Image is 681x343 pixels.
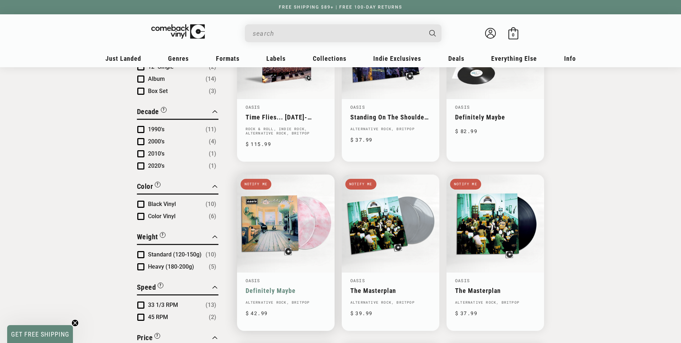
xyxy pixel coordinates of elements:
span: Speed [137,283,156,291]
span: Labels [266,55,286,62]
a: Oasis [455,104,470,110]
a: Oasis [350,278,365,283]
button: Close teaser [71,319,79,327]
span: Heavy (180-200g) [148,263,194,270]
button: Filter by Weight [137,231,166,244]
span: Info [564,55,576,62]
span: Number of products: (14) [206,75,216,83]
a: Standing On The Shoulder Of Giants [350,113,431,121]
span: 45 RPM [148,314,168,320]
a: Oasis [246,278,260,283]
span: Indie Exclusives [373,55,421,62]
span: Just Landed [105,55,141,62]
span: 2010's [148,150,164,157]
a: The Masterplan [350,287,431,294]
span: Number of products: (6) [209,212,216,221]
span: Box Set [148,88,168,94]
span: 1990's [148,126,164,133]
span: Number of products: (3) [209,87,216,95]
span: Formats [216,55,240,62]
a: Oasis [455,278,470,283]
a: Time Flies... [DATE]-[DATE] [246,113,326,121]
span: Color Vinyl [148,213,176,220]
span: Album [148,75,165,82]
a: Oasis [246,104,260,110]
span: Collections [313,55,346,62]
span: Black Vinyl [148,201,176,207]
span: Number of products: (10) [206,250,216,259]
span: Number of products: (1) [209,150,216,158]
span: 12" Single [148,63,174,70]
span: Genres [168,55,189,62]
span: Number of products: (10) [206,200,216,209]
span: Number of products: (4) [209,137,216,146]
span: Decade [137,107,159,116]
button: Filter by Speed [137,282,164,294]
span: 2020's [148,162,164,169]
span: Weight [137,232,158,241]
span: Everything Else [491,55,537,62]
div: Search [245,24,441,42]
a: Definitely Maybe [246,287,326,294]
span: Color [137,182,153,191]
button: Filter by Color [137,181,161,193]
button: Filter by Decade [137,106,167,119]
span: Standard (120-150g) [148,251,202,258]
span: 2000's [148,138,164,145]
span: Number of products: (11) [206,125,216,134]
a: The Masterplan [455,287,536,294]
span: Number of products: (13) [206,301,216,309]
span: Number of products: (1) [209,162,216,170]
span: GET FREE SHIPPING [11,330,69,338]
input: When autocomplete results are available use up and down arrows to review and enter to select [253,26,422,41]
span: Number of products: (2) [209,313,216,322]
a: Definitely Maybe [455,113,536,121]
span: Deals [448,55,464,62]
div: GET FREE SHIPPINGClose teaser [7,325,73,343]
span: Price [137,333,153,342]
span: 0 [512,32,514,38]
button: Search [423,24,442,42]
a: FREE SHIPPING $89+ | FREE 100-DAY RETURNS [272,5,409,10]
a: Oasis [350,104,365,110]
span: Number of products: (5) [209,263,216,271]
span: 33 1/3 RPM [148,302,178,308]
